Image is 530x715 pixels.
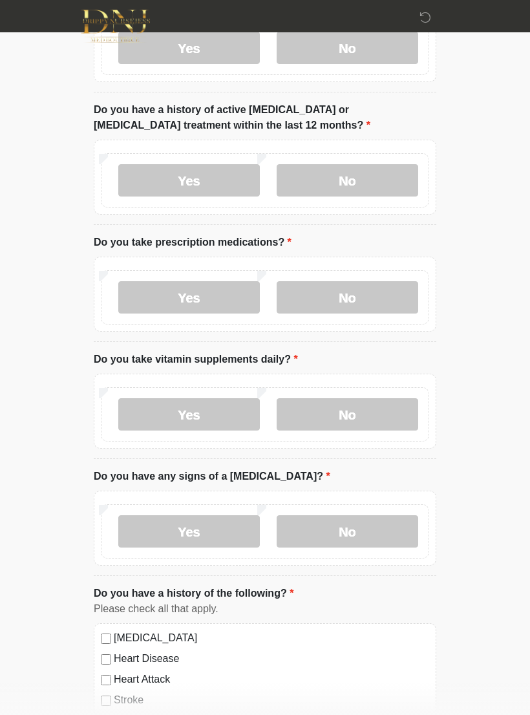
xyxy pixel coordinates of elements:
[277,281,418,314] label: No
[114,672,429,687] label: Heart Attack
[114,651,429,667] label: Heart Disease
[101,675,111,685] input: Heart Attack
[94,469,330,484] label: Do you have any signs of a [MEDICAL_DATA]?
[101,696,111,706] input: Stroke
[118,515,260,548] label: Yes
[114,630,429,646] label: [MEDICAL_DATA]
[94,586,293,601] label: Do you have a history of the following?
[94,235,291,250] label: Do you take prescription medications?
[101,654,111,665] input: Heart Disease
[277,164,418,197] label: No
[277,398,418,431] label: No
[81,10,150,43] img: DNJ Med Boutique Logo
[114,692,429,708] label: Stroke
[94,102,436,133] label: Do you have a history of active [MEDICAL_DATA] or [MEDICAL_DATA] treatment within the last 12 mon...
[94,601,436,617] div: Please check all that apply.
[101,634,111,644] input: [MEDICAL_DATA]
[118,164,260,197] label: Yes
[118,398,260,431] label: Yes
[94,352,298,367] label: Do you take vitamin supplements daily?
[118,281,260,314] label: Yes
[277,515,418,548] label: No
